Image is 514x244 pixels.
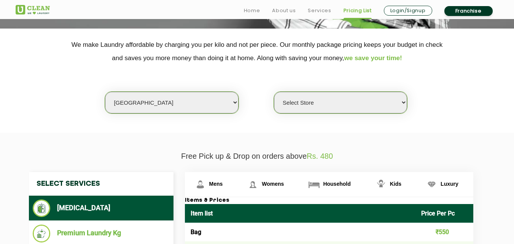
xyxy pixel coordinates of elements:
a: About us [272,6,296,15]
img: Womens [246,178,259,191]
h3: Items & Prices [185,197,473,204]
img: Premium Laundry Kg [33,225,51,242]
span: Kids [390,181,401,187]
span: Womens [262,181,284,187]
li: Premium Laundry Kg [33,225,170,242]
img: UClean Laundry and Dry Cleaning [16,5,50,14]
th: Item list [185,204,416,223]
p: We make Laundry affordable by charging you per kilo and not per piece. Our monthly package pricin... [16,38,499,65]
a: Home [244,6,260,15]
img: Luxury [425,178,438,191]
img: Mens [194,178,207,191]
p: Free Pick up & Drop on orders above [16,152,499,161]
img: Household [307,178,321,191]
span: Household [323,181,350,187]
td: Bag [185,223,416,241]
td: ₹550 [415,223,473,241]
span: we save your time! [344,54,402,62]
li: [MEDICAL_DATA] [33,199,170,217]
span: Mens [209,181,223,187]
img: Kids [374,178,388,191]
a: Login/Signup [384,6,432,16]
a: Pricing List [344,6,372,15]
a: Franchise [444,6,493,16]
span: Luxury [441,181,458,187]
a: Services [308,6,331,15]
th: Price Per Pc [415,204,473,223]
img: Dry Cleaning [33,199,51,217]
span: Rs. 480 [307,152,333,160]
h4: Select Services [29,172,173,196]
